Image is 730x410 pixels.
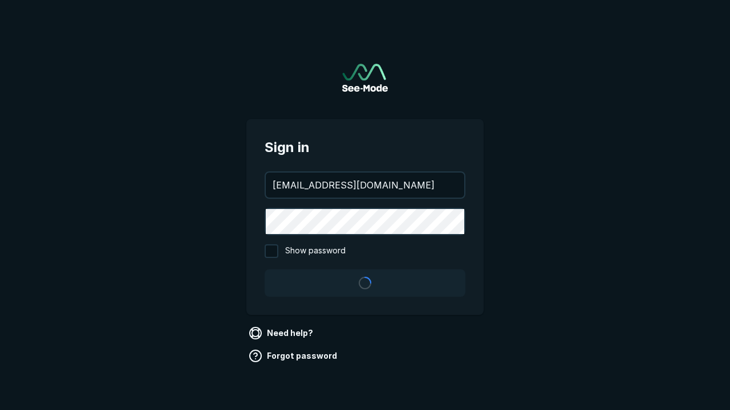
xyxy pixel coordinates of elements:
span: Show password [285,244,346,258]
input: your@email.com [266,173,464,198]
a: Go to sign in [342,64,388,92]
img: See-Mode Logo [342,64,388,92]
a: Need help? [246,324,318,342]
span: Sign in [265,137,465,158]
a: Forgot password [246,347,342,365]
